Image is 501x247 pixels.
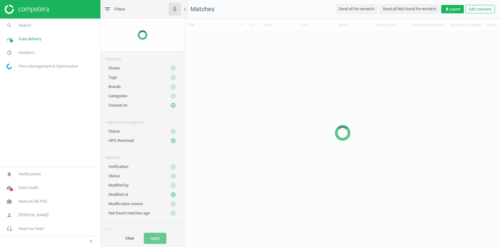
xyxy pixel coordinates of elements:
span: Redcare BE POC [19,199,47,204]
i: add_circle_outline [170,192,176,197]
span: Data delivery [19,36,41,42]
button: add_circle_outline [170,128,176,135]
span: Notifications [19,171,41,177]
span: Status [108,129,120,134]
button: get_appExport [441,5,464,14]
span: Tags [108,75,117,80]
i: notifications [3,168,15,180]
span: Analytics [19,50,35,55]
i: add_circle_outline [170,183,176,188]
i: add_circle_outline [170,129,176,134]
button: Apply [144,233,166,244]
i: work [3,196,15,207]
i: chevron_left [181,6,189,13]
i: add_circle_outline [170,138,176,143]
i: add_circle_outline [170,210,176,216]
span: Modification reason [108,201,143,206]
i: filter_list [104,6,111,13]
i: add_circle_outline [170,201,176,207]
button: add_circle_outline [170,138,176,144]
button: Edit columns [465,5,495,14]
span: Matches [191,5,214,13]
span: Search [19,23,31,28]
i: timeline [3,33,15,45]
span: Status [108,174,120,178]
button: Send all for rematch [336,4,378,14]
i: person [3,209,15,221]
i: add_circle_outline [170,65,176,71]
i: add_circle_outline [170,164,176,170]
span: Verification [108,164,128,169]
span: [PERSON_NAME] [19,212,48,218]
span: Modified by [108,183,129,187]
button: add_circle_outline [170,192,176,198]
span: Modified at [108,192,128,197]
div: Data [101,223,184,233]
i: add_circle_outline [170,173,176,179]
img: wGWNvw8QSZomAAAAABJRU5ErkJggg== [7,64,12,69]
button: add_circle_outline [170,102,176,108]
button: add_circle_outline [170,74,176,81]
button: chevron_left [83,237,99,245]
i: search [3,20,15,31]
button: add_circle_outline [170,182,176,188]
span: Not found matches age [108,211,150,215]
span: Filters [114,7,125,12]
span: Price Management & Optimization [19,64,78,69]
div: Products [101,52,184,62]
i: add_circle_outline [170,103,176,108]
i: headset_mic [3,223,15,235]
span: Created on [108,103,127,108]
div: Matches [101,150,184,161]
span: Brands [108,84,121,89]
i: add_circle_outline [170,93,176,99]
button: Send all Not found for rematch [379,4,440,14]
span: Need our help? [19,226,45,232]
span: Categories [108,94,127,98]
i: cloud_done [3,182,15,194]
i: add_circle_outline [170,75,176,80]
i: chevron_left [87,238,95,245]
i: add_circle_outline [170,84,176,90]
span: Stores [108,66,120,70]
span: Export [445,7,460,12]
i: get_app [445,7,450,12]
button: Clear [119,233,141,244]
span: HPD threshold [108,138,134,143]
div: High Price Divergence [101,115,184,125]
i: pie_chart_outlined [3,47,15,59]
span: Data health [19,185,39,191]
img: ajHJNr6hYgQAAAAASUVORK5CYII= [5,5,49,14]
